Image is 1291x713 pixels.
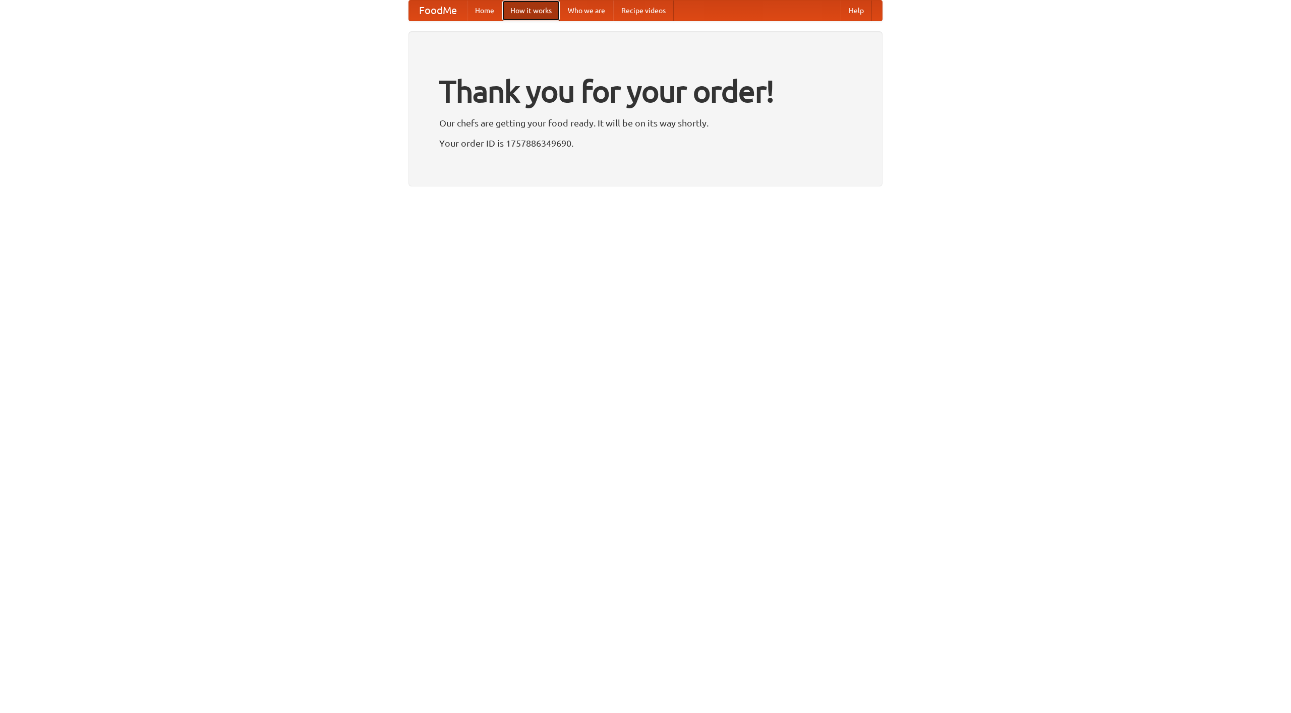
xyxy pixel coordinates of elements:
[439,136,852,151] p: Your order ID is 1757886349690.
[560,1,613,21] a: Who we are
[439,67,852,115] h1: Thank you for your order!
[467,1,502,21] a: Home
[841,1,872,21] a: Help
[409,1,467,21] a: FoodMe
[502,1,560,21] a: How it works
[439,115,852,131] p: Our chefs are getting your food ready. It will be on its way shortly.
[613,1,674,21] a: Recipe videos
